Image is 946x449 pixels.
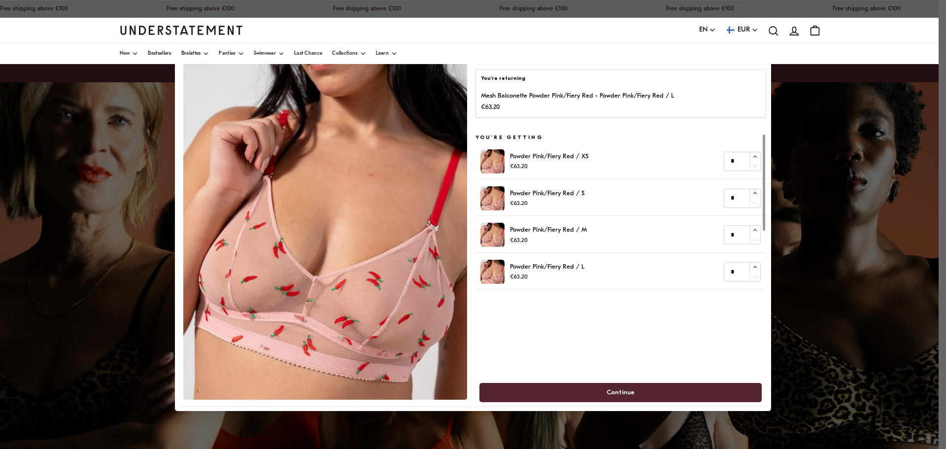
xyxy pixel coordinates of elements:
[699,25,716,35] button: EN
[699,25,708,35] span: EN
[181,51,201,56] span: Bralettes
[738,25,750,35] span: EUR
[475,134,766,142] h5: You're getting
[332,51,357,56] span: Collections
[510,262,584,272] p: Powder Pink/Fiery Red / L
[481,260,505,284] img: PCME-BRA-017-1_8ac32e02-7937-46fa-b971-ccd13b9562aa.jpg
[510,162,588,172] p: €63.20
[510,151,588,162] p: Powder Pink/Fiery Red / XS
[120,26,243,35] a: Understatement Homepage
[481,102,675,112] p: €63.20
[510,225,587,235] p: Powder Pink/Fiery Red / M
[481,75,760,83] p: You're returning
[181,43,209,64] a: Bralettes
[254,43,284,64] a: Swimwear
[510,199,584,208] p: €63.20
[120,43,138,64] a: New
[294,43,322,64] a: Last Chance
[294,51,322,56] span: Last Chance
[726,25,758,35] button: EUR
[510,188,584,199] p: Powder Pink/Fiery Red / S
[481,149,505,173] img: PCME-BRA-017-1_8ac32e02-7937-46fa-b971-ccd13b9562aa.jpg
[607,383,635,402] span: Continue
[481,223,505,247] img: PCME-BRA-017-1_8ac32e02-7937-46fa-b971-ccd13b9562aa.jpg
[219,51,235,56] span: Panties
[332,43,366,64] a: Collections
[254,51,276,56] span: Swimwear
[481,186,505,210] img: PCME-BRA-017-1_8ac32e02-7937-46fa-b971-ccd13b9562aa.jpg
[120,51,130,56] span: New
[148,51,171,56] span: Bestsellers
[183,46,467,400] img: PCME-BRA-017-1_8ac32e02-7937-46fa-b971-ccd13b9562aa.jpg
[479,383,762,402] button: Continue
[376,51,389,56] span: Learn
[219,43,243,64] a: Panties
[376,43,398,64] a: Learn
[510,273,584,282] p: €63.20
[148,43,171,64] a: Bestsellers
[481,91,675,101] p: Mesh Balconette Powder Pink/Fiery Red - Powder Pink/Fiery Red / L
[510,236,587,245] p: €63.20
